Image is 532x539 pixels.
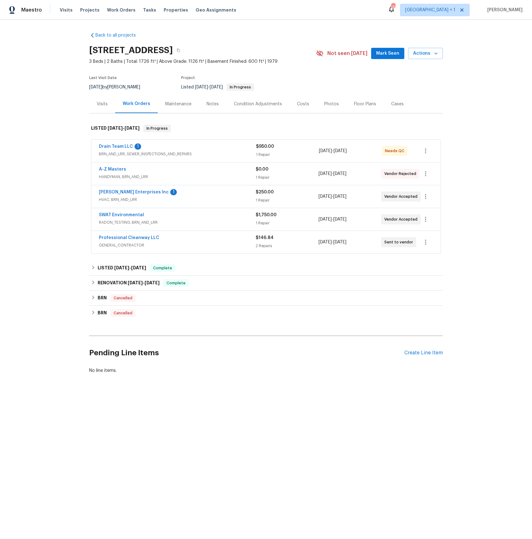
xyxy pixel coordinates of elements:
h6: BRN [98,294,107,302]
span: [DATE] [125,126,140,130]
span: Actions [413,50,438,57]
span: [DATE] [333,172,346,176]
span: [PERSON_NAME] [485,7,523,13]
div: Visits [97,101,108,107]
span: Last Visit Date [89,76,117,80]
span: [DATE] [108,126,123,130]
span: - [114,266,146,270]
div: 1 [135,143,141,150]
span: Cancelled [111,310,135,316]
button: Copy Address [173,45,184,56]
span: [DATE] [333,217,346,222]
div: Work Orders [123,101,150,107]
span: - [319,171,346,177]
div: Costs [297,101,309,107]
div: 1 Repair [256,174,318,181]
span: [DATE] [145,281,160,285]
span: Project [181,76,195,80]
span: Geo Assignments [196,7,236,13]
span: Listed [181,85,254,89]
span: $146.84 [256,236,274,240]
span: $250.00 [256,190,274,194]
span: Projects [80,7,100,13]
span: [DATE] [210,85,223,89]
span: [DATE] [128,281,143,285]
span: [DATE] [319,217,332,222]
a: Drain Team LLC [99,144,133,149]
span: - [319,239,346,245]
span: [DATE] [334,149,347,153]
span: - [195,85,223,89]
span: In Progress [144,125,170,132]
a: Professional Cleanway LLC [99,236,159,240]
span: HVAC, BRN_AND_LRR [99,197,256,203]
span: - [319,216,346,222]
span: Visits [60,7,73,13]
span: 3 Beds | 2 Baths | Total: 1726 ft² | Above Grade: 1126 ft² | Basement Finished: 600 ft² | 1979 [89,58,316,65]
div: 1 Repair [256,152,319,158]
span: [DATE] [333,240,346,244]
span: GENERAL_CONTRACTOR [99,242,256,248]
span: [DATE] [195,85,208,89]
div: LISTED [DATE]-[DATE]Complete [89,261,443,276]
div: 125 [391,4,395,10]
button: Actions [408,48,443,59]
span: Mark Seen [376,50,399,57]
span: Vendor Accepted [384,193,420,200]
h2: Pending Line Items [89,338,404,367]
span: [DATE] [319,172,332,176]
div: BRN Cancelled [89,291,443,306]
span: Needs QC [385,148,407,154]
div: BRN Cancelled [89,306,443,321]
div: Cases [391,101,404,107]
span: Properties [164,7,188,13]
span: Sent to vendor [384,239,416,245]
div: No line items. [89,367,443,374]
span: - [319,148,347,154]
span: [DATE] [319,194,332,199]
a: A-Z Masters [99,167,126,172]
div: Floor Plans [354,101,376,107]
div: Condition Adjustments [234,101,282,107]
div: 1 Repair [256,220,318,226]
span: [DATE] [89,85,102,89]
h6: LISTED [91,125,140,132]
div: Create Line Item [404,350,443,356]
h6: LISTED [98,264,146,272]
span: HANDYMAN, BRN_AND_LRR [99,174,256,180]
span: $950.00 [256,144,274,149]
div: LISTED [DATE]-[DATE]In Progress [89,118,443,138]
div: 2 Repairs [256,243,318,249]
span: - [128,281,160,285]
a: SWAT Environmental [99,213,144,217]
span: - [319,193,346,200]
div: Photos [324,101,339,107]
span: [GEOGRAPHIC_DATA] + 1 [405,7,455,13]
span: [DATE] [319,149,332,153]
span: [DATE] [114,266,129,270]
div: RENOVATION [DATE]-[DATE]Complete [89,276,443,291]
div: Maintenance [165,101,192,107]
span: Complete [151,265,175,271]
span: $0.00 [256,167,269,172]
span: Maestro [21,7,42,13]
span: RADON_TESTING, BRN_AND_LRR [99,219,256,226]
span: BRN_AND_LRR, SEWER_INSPECTIONS_AND_REPAIRS [99,151,256,157]
span: Cancelled [111,295,135,301]
span: $1,750.00 [256,213,277,217]
div: 1 Repair [256,197,318,203]
span: Not seen [DATE] [327,50,367,57]
div: Notes [207,101,219,107]
h6: RENOVATION [98,279,160,287]
div: 1 [170,189,177,195]
span: Vendor Accepted [384,216,420,222]
span: [DATE] [319,240,332,244]
span: In Progress [227,85,253,89]
a: [PERSON_NAME] Enterprises Inc [99,190,169,194]
span: Complete [164,280,188,286]
span: Vendor Rejected [384,171,419,177]
span: Tasks [143,8,156,12]
span: [DATE] [333,194,346,199]
h6: BRN [98,309,107,317]
span: [DATE] [131,266,146,270]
